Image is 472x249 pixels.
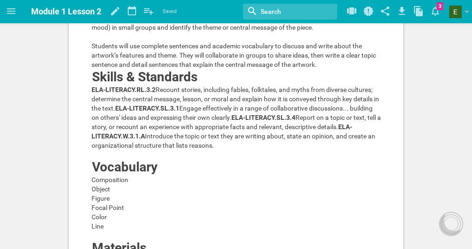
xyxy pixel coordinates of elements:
[92,132,377,149] span: Introduce the topic or text they are writing about, state an opinion, and create an organizationa...
[92,42,377,68] span: Students will use complete sentences and academic vocabulary to discuss and write about the artwo...
[92,159,157,175] span: Vocabulary
[92,69,197,85] span: Skills & Standards
[260,6,316,18] input: Search
[115,105,179,112] span: ELA-LITERACY.SL.3.1
[92,185,110,193] span: Object
[92,204,124,211] span: Focal Point
[92,105,374,121] span: Engage effectively in a range of collaborative discussions... building on others' ideas and expre...
[163,7,177,16] span: Saved
[92,195,110,202] span: Figure
[92,213,107,221] span: Color
[92,176,128,183] span: Composition
[92,86,156,93] span: ELA-LITERACY.RL.3.2
[92,223,104,230] span: Line
[231,114,295,121] span: ELA-LITERACY.SL.3.4
[92,86,380,112] span: Recount stories, including fables, folktales, and myths from diverse cultures; determine the cent...
[31,7,101,16] span: Module 1 Lesson 2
